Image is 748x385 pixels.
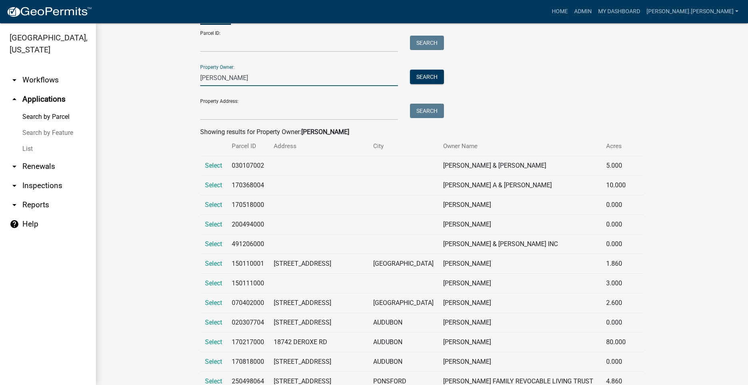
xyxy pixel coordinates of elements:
td: [PERSON_NAME] [438,293,601,313]
td: [PERSON_NAME] [438,313,601,333]
a: Select [205,162,222,169]
a: Select [205,201,222,209]
i: arrow_drop_down [10,200,19,210]
a: Select [205,181,222,189]
td: [PERSON_NAME] & [PERSON_NAME] INC [438,235,601,254]
td: AUDUBON [368,313,438,333]
td: 170368004 [227,176,269,195]
strong: [PERSON_NAME] [301,128,349,136]
a: Select [205,358,222,365]
td: 5.000 [601,156,634,176]
a: Select [205,338,222,346]
td: [PERSON_NAME] [438,254,601,274]
th: City [368,137,438,156]
a: Select [205,240,222,248]
th: Acres [601,137,634,156]
td: 491206000 [227,235,269,254]
td: 170217000 [227,333,269,352]
td: 150111000 [227,274,269,293]
i: arrow_drop_down [10,75,19,85]
a: Select [205,221,222,228]
td: 0.000 [601,352,634,372]
div: Showing results for Property Owner: [200,127,644,137]
a: Home [549,4,571,19]
a: Select [205,260,222,267]
td: [STREET_ADDRESS] [269,293,368,313]
td: 2.600 [601,293,634,313]
i: arrow_drop_down [10,162,19,171]
button: Search [410,104,444,118]
td: 170818000 [227,352,269,372]
td: 0.000 [601,195,634,215]
a: Select [205,319,222,326]
td: 80.000 [601,333,634,352]
td: [GEOGRAPHIC_DATA] [368,254,438,274]
td: [PERSON_NAME] A & [PERSON_NAME] [438,176,601,195]
td: 3.000 [601,274,634,293]
a: Select [205,279,222,287]
a: Select [205,377,222,385]
th: Parcel ID [227,137,269,156]
td: [PERSON_NAME] [438,333,601,352]
a: My Dashboard [595,4,643,19]
td: [PERSON_NAME] [438,215,601,235]
td: 10.000 [601,176,634,195]
td: [STREET_ADDRESS] [269,352,368,372]
td: [PERSON_NAME] & [PERSON_NAME] [438,156,601,176]
td: AUDUBON [368,352,438,372]
td: 0.000 [601,235,634,254]
td: 030107002 [227,156,269,176]
td: 0.000 [601,313,634,333]
th: Owner Name [438,137,601,156]
td: 0.000 [601,215,634,235]
a: [PERSON_NAME].[PERSON_NAME] [643,4,742,19]
td: 170518000 [227,195,269,215]
a: Admin [571,4,595,19]
td: [PERSON_NAME] [438,195,601,215]
i: help [10,219,19,229]
button: Search [410,36,444,50]
td: [STREET_ADDRESS] [269,254,368,274]
td: [PERSON_NAME] [438,274,601,293]
td: [STREET_ADDRESS] [269,313,368,333]
th: Address [269,137,368,156]
i: arrow_drop_up [10,94,19,104]
td: 18742 DEROXE RD [269,333,368,352]
td: 020307704 [227,313,269,333]
td: AUDUBON [368,333,438,352]
td: 070402000 [227,293,269,313]
td: [PERSON_NAME] [438,352,601,372]
td: [GEOGRAPHIC_DATA] [368,293,438,313]
a: Select [205,299,222,307]
td: 200494000 [227,215,269,235]
i: arrow_drop_down [10,181,19,190]
button: Search [410,70,444,84]
td: 150110001 [227,254,269,274]
td: 1.860 [601,254,634,274]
